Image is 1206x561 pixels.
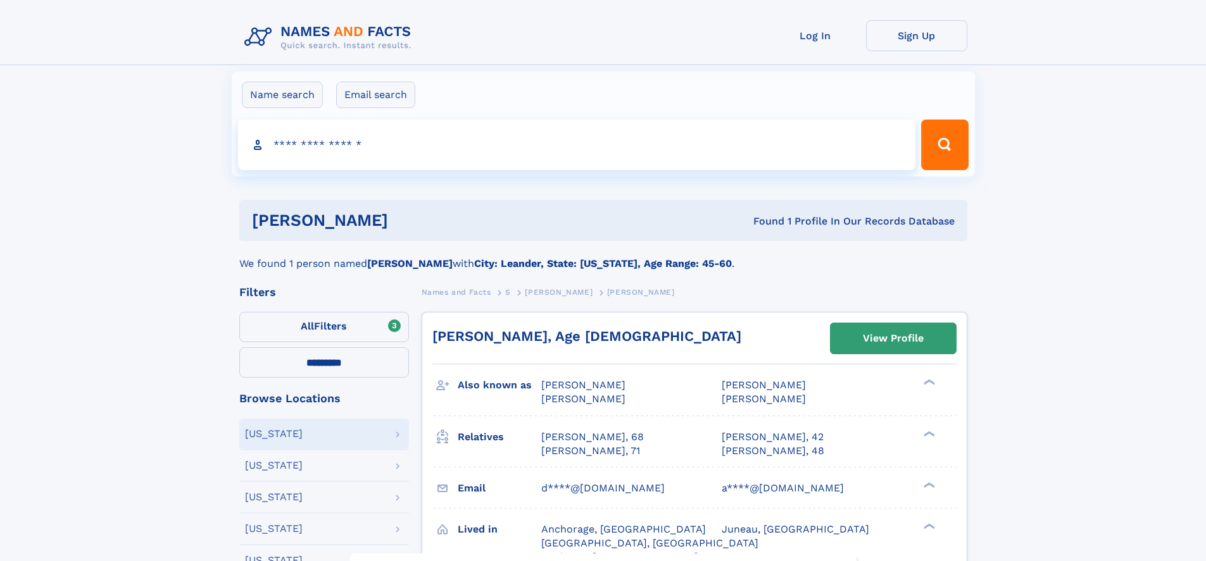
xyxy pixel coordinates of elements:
span: [PERSON_NAME] [541,379,625,391]
h3: Email [458,478,541,499]
a: View Profile [831,323,956,354]
div: ❯ [920,429,936,438]
div: [US_STATE] [245,524,303,534]
a: S [505,284,511,300]
a: [PERSON_NAME], Age [DEMOGRAPHIC_DATA] [432,328,741,344]
h3: Relatives [458,426,541,448]
img: Logo Names and Facts [239,20,422,54]
a: Sign Up [866,20,967,51]
div: [US_STATE] [245,429,303,439]
span: S [505,288,511,297]
div: ❯ [920,522,936,530]
a: [PERSON_NAME], 71 [541,444,640,458]
div: We found 1 person named with . [239,241,967,271]
span: [PERSON_NAME] [607,288,675,297]
label: Filters [239,312,409,342]
div: [US_STATE] [245,460,303,471]
a: [PERSON_NAME], 68 [541,430,644,444]
label: Name search [242,82,323,108]
label: Email search [336,82,415,108]
a: Log In [765,20,866,51]
h1: [PERSON_NAME] [252,213,571,228]
a: Names and Facts [422,284,491,300]
div: Found 1 Profile In Our Records Database [570,214,955,228]
a: [PERSON_NAME], 48 [722,444,824,458]
div: [US_STATE] [245,492,303,502]
span: [PERSON_NAME] [722,393,806,405]
div: Filters [239,287,409,298]
b: [PERSON_NAME] [367,257,453,269]
span: All [301,320,314,332]
a: [PERSON_NAME] [525,284,593,300]
div: Browse Locations [239,393,409,404]
h3: Also known as [458,374,541,396]
div: ❯ [920,378,936,386]
span: [PERSON_NAME] [525,288,593,297]
h3: Lived in [458,519,541,540]
button: Search Button [921,120,968,170]
b: City: Leander, State: [US_STATE], Age Range: 45-60 [474,257,732,269]
span: Anchorage, [GEOGRAPHIC_DATA] [541,523,706,535]
span: [PERSON_NAME] [541,393,625,405]
a: [PERSON_NAME], 42 [722,430,824,444]
input: search input [238,120,916,170]
div: ❯ [920,481,936,489]
span: [GEOGRAPHIC_DATA], [GEOGRAPHIC_DATA] [541,537,758,549]
div: View Profile [863,324,924,353]
span: [PERSON_NAME] [722,379,806,391]
span: Juneau, [GEOGRAPHIC_DATA] [722,523,869,535]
